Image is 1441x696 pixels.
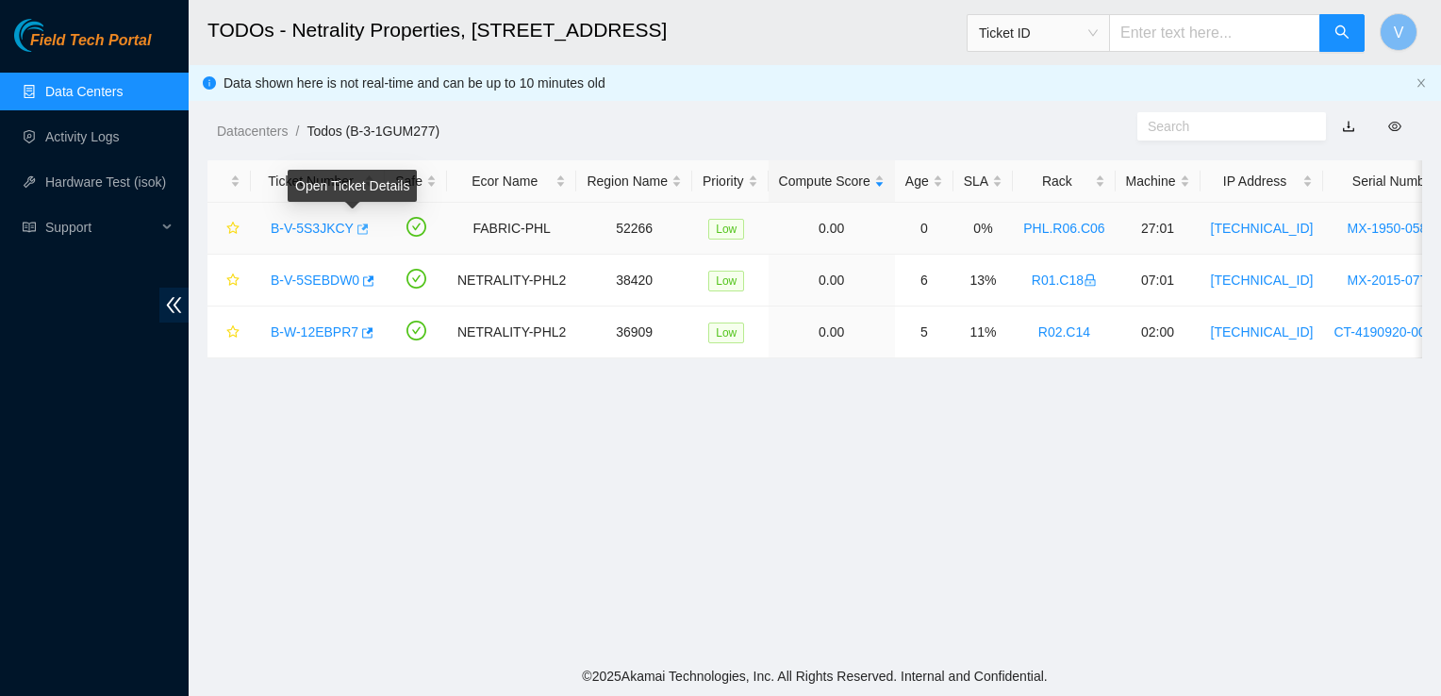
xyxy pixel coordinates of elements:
td: 5 [895,307,953,358]
td: 0.00 [769,203,895,255]
a: R02.C14 [1038,324,1090,340]
input: Search [1148,116,1300,137]
span: / [295,124,299,139]
a: Datacenters [217,124,288,139]
span: star [226,222,240,237]
span: check-circle [406,321,426,340]
a: B-V-5S3JKCY [271,221,354,236]
td: 02:00 [1116,307,1201,358]
span: Low [708,219,744,240]
span: close [1416,77,1427,89]
td: 0.00 [769,307,895,358]
a: PHL.R06.C06 [1023,221,1104,236]
span: Low [708,271,744,291]
span: eye [1388,120,1401,133]
div: Open Ticket Details [288,170,417,202]
button: star [218,213,240,243]
button: download [1328,111,1369,141]
a: Activity Logs [45,129,120,144]
td: FABRIC-PHL [447,203,576,255]
a: [TECHNICAL_ID] [1211,324,1314,340]
span: star [226,273,240,289]
footer: © 2025 Akamai Technologies, Inc. All Rights Reserved. Internal and Confidential. [189,656,1441,696]
button: star [218,317,240,347]
button: close [1416,77,1427,90]
span: Field Tech Portal [30,32,151,50]
span: check-circle [406,217,426,237]
a: Todos (B-3-1GUM277) [306,124,439,139]
td: NETRALITY-PHL2 [447,255,576,307]
td: 38420 [576,255,692,307]
span: V [1394,21,1404,44]
span: star [226,325,240,340]
button: search [1319,14,1365,52]
span: Ticket ID [979,19,1098,47]
a: download [1342,119,1355,134]
span: Low [708,323,744,343]
td: 6 [895,255,953,307]
span: Support [45,208,157,246]
a: R01.C18lock [1032,273,1097,288]
span: search [1334,25,1350,42]
button: star [218,265,240,295]
span: double-left [159,288,189,323]
td: 11% [953,307,1013,358]
td: NETRALITY-PHL2 [447,307,576,358]
td: 13% [953,255,1013,307]
td: 07:01 [1116,255,1201,307]
a: Akamai TechnologiesField Tech Portal [14,34,151,58]
span: check-circle [406,269,426,289]
td: 0% [953,203,1013,255]
button: V [1380,13,1417,51]
span: lock [1084,273,1097,287]
td: 52266 [576,203,692,255]
a: B-V-5SEBDW0 [271,273,359,288]
a: B-W-12EBPR7 [271,324,358,340]
input: Enter text here... [1109,14,1320,52]
a: [TECHNICAL_ID] [1211,221,1314,236]
a: Data Centers [45,84,123,99]
td: 0.00 [769,255,895,307]
a: Hardware Test (isok) [45,174,166,190]
td: 27:01 [1116,203,1201,255]
td: 0 [895,203,953,255]
span: read [23,221,36,234]
img: Akamai Technologies [14,19,95,52]
a: [TECHNICAL_ID] [1211,273,1314,288]
td: 36909 [576,307,692,358]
